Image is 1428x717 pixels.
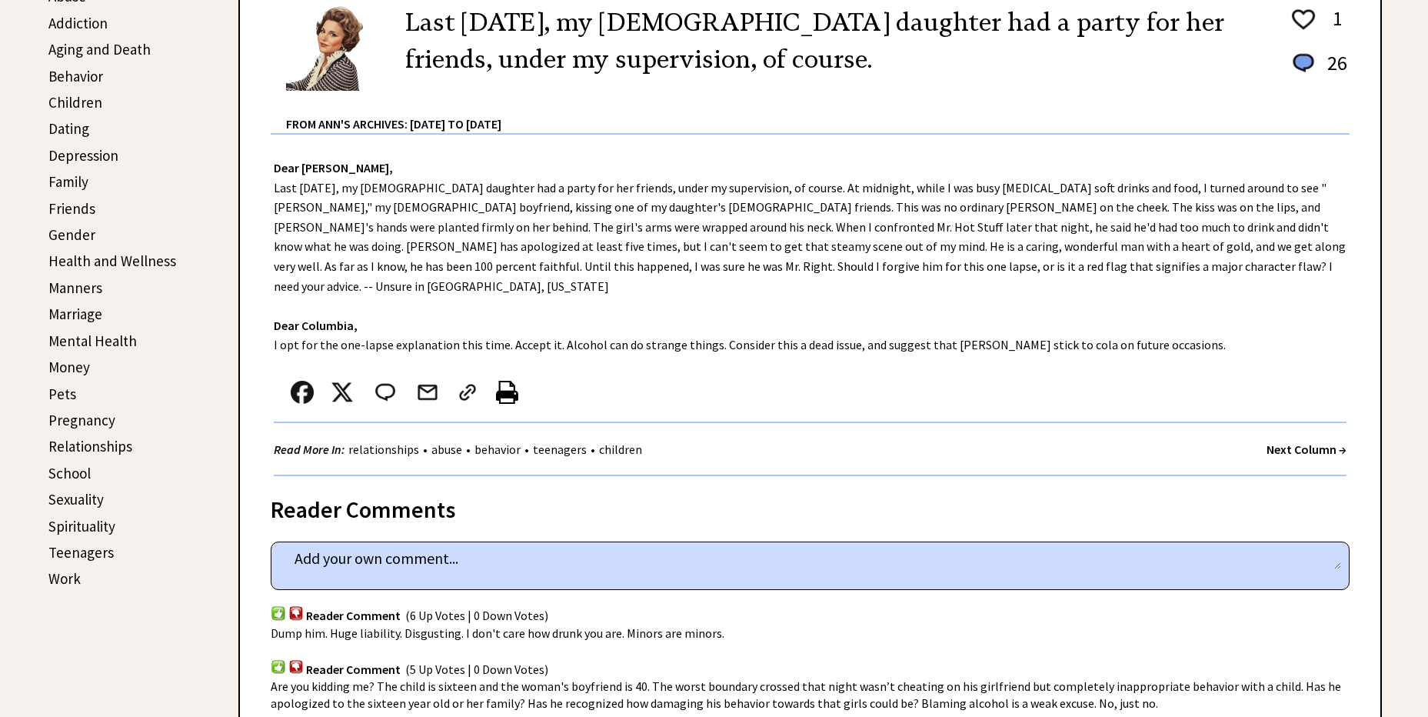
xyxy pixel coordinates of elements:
a: Pregnancy [48,411,115,429]
img: link_02.png [456,381,479,404]
a: abuse [428,442,466,457]
strong: Dear Columbia, [274,318,358,333]
td: 1 [1320,5,1348,48]
a: Pets [48,385,76,403]
strong: Read More In: [274,442,345,457]
a: Teenagers [48,543,114,562]
a: Next Column → [1267,442,1346,457]
a: teenagers [529,442,591,457]
a: Work [48,569,81,588]
img: votdown.png [288,605,304,620]
img: votup.png [271,659,286,674]
a: Friends [48,199,95,218]
a: Depression [48,146,118,165]
img: mail.png [416,381,439,404]
div: From Ann's Archives: [DATE] to [DATE] [286,92,1350,133]
img: message_round%202.png [372,381,398,404]
a: children [595,442,646,457]
a: Behavior [48,67,103,85]
a: Gender [48,225,95,244]
div: Reader Comments [271,493,1350,518]
span: Reader Comment [306,662,401,677]
div: • • • • [274,440,646,459]
img: heart_outline%201.png [1290,6,1317,33]
a: Aging and Death [48,40,151,58]
a: behavior [471,442,524,457]
span: Reader Comment [306,609,401,624]
img: message_round%201.png [1290,51,1317,75]
span: (5 Up Votes | 0 Down Votes) [405,662,548,677]
strong: Dear [PERSON_NAME], [274,160,393,175]
a: Relationships [48,437,132,455]
a: Sexuality [48,490,104,509]
a: Family [48,172,88,191]
a: Manners [48,278,102,297]
a: Mental Health [48,332,137,350]
a: Children [48,93,102,112]
img: printer%20icon.png [496,381,518,404]
a: Addiction [48,14,108,32]
a: School [48,464,91,482]
a: Health and Wellness [48,252,176,270]
img: x_small.png [331,381,354,404]
img: Ann6%20v2%20small.png [286,4,382,91]
h2: Last [DATE], my [DEMOGRAPHIC_DATA] daughter had a party for her friends, under my supervision, of... [405,4,1277,78]
img: votup.png [271,605,286,620]
a: Spirituality [48,517,115,535]
a: Marriage [48,305,102,323]
img: votdown.png [288,659,304,674]
a: Dating [48,119,89,138]
span: Are you kidding me? The child is sixteen and the woman's boyfriend is 40. The worst boundary cros... [271,679,1341,711]
div: Last [DATE], my [DEMOGRAPHIC_DATA] daughter had a party for her friends, under my supervision, of... [240,135,1380,476]
a: relationships [345,442,423,457]
a: Money [48,358,90,376]
span: Dump him. Huge liability. Disgusting. I don't care how drunk you are. Minors are minors. [271,625,724,641]
td: 26 [1320,50,1348,91]
span: (6 Up Votes | 0 Down Votes) [405,609,548,624]
img: facebook.png [291,381,314,404]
